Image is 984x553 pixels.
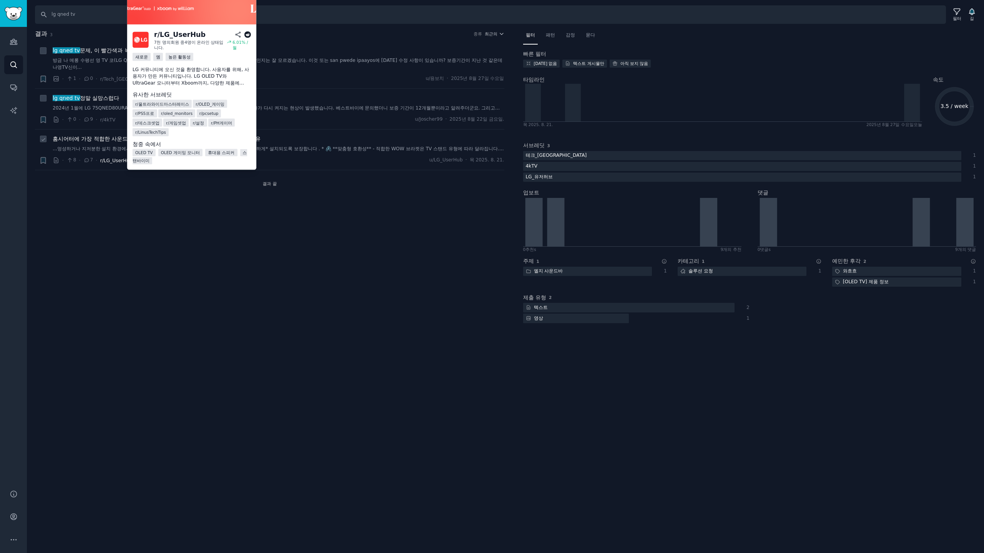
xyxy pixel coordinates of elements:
[523,142,545,148] font: 서브레딧
[154,31,160,38] font: r/
[546,32,555,38] font: 패턴
[135,150,153,155] font: OLED TV
[50,32,53,37] font: 3
[53,58,502,70] font: 방금 나 메롱 수평선 영 TV 코(LG QNED)를 보았지만 [PERSON_NAME] 이유가 바킷 나징 가니토인지는 잘 모르겠습니다. 이것 또는 san pwede ipaayo...
[205,149,237,156] a: 휴대용 스피커
[746,316,750,321] font: 1
[53,105,504,112] a: 2024년 1월에 LG 75QNED80URA를 1,399달러에 구매했습니다. 18개월 후 TV가 갑자기 꺼졌다가 다시 켜지는 현상이 발생했습니다. 베스트바이에 문의했더니 보증...
[760,247,768,252] font: 댓글
[973,268,976,274] font: 1
[156,55,160,59] font: 엠
[35,5,946,24] input: 검색 키워드
[426,76,444,81] font: u/용보치
[973,153,976,158] font: 1
[843,268,857,274] font: 와흐흐
[429,157,463,163] font: u/LG_UserHub
[211,120,214,125] font: r/
[161,111,164,116] font: r/
[133,141,161,147] font: 청중 속에서
[534,305,548,310] font: 텍스트
[523,76,545,83] font: 타임라인
[843,279,889,284] font: [OLED TV] 제품 정보
[138,120,160,125] font: 데스크셋업
[135,101,138,106] font: r/
[161,150,200,155] font: OLED 게이밍 모니터
[79,116,80,123] font: ·
[96,76,97,82] font: ·
[171,40,184,44] font: 회원 중
[133,91,172,97] font: 유사한 서브레딧
[138,101,189,106] font: 울트라와이드마스터레이스
[415,116,442,122] font: u/Joscher99
[62,76,64,82] font: ·
[525,247,534,252] font: 추천
[523,294,546,301] font: 제출 유형
[523,51,546,57] font: 빠른 필터
[158,149,203,156] a: OLED 게이밍 모니터
[196,120,204,125] font: 설정
[199,111,202,116] font: r/
[523,122,553,127] font: 목 2025. 8. 21.
[746,305,750,310] font: 2
[526,174,553,179] font: LG_유저허브
[449,116,504,122] font: 2025년 8월 22일 금요일.
[90,76,93,81] font: 0
[758,189,768,196] font: 댓글
[96,116,97,123] font: ·
[135,120,138,125] font: r/
[53,135,261,143] a: 홈시어터에 가장 적합한 사운드바는 무엇일까요? LG 사운드바가 LG TV에 적합한 이유
[5,7,22,20] img: GummySearch 로고
[547,143,550,148] font: 3
[973,174,976,179] font: 1
[534,61,557,66] font: [DATE] 없음
[135,55,148,59] font: 새로운
[135,130,138,135] font: r/
[133,32,149,48] img: LG_유저허브
[914,122,922,127] font: 오늘
[199,101,224,106] font: OLED_게이밍
[79,76,80,82] font: ·
[53,146,504,153] a: ...엉성하거나 지저분한 설치 환경에서도 WOW 브라켓은 LG 사운드바가LG qned TV아래에 *완벽하게* 설치되도록 보장합니다 . * 🖇️ **맞춤형 호환성** - 적합한...
[866,122,914,127] font: 2025년 8월 27일 수요일
[53,57,504,71] a: 방금 나 메롱 수평선 영 TV 코(LG QNED)를 보았지만 [PERSON_NAME] 이유가 바킷 나징 가니토인지는 잘 모르겠습니다. 이것 또는 san pwede ipaayo...
[233,40,248,50] font: % / 월
[678,258,699,264] font: 카테고리
[263,181,277,186] font: 결과 끝
[818,268,821,274] font: 1
[80,47,207,53] font: 문제, 이 빨간색과 녹색 선이 무엇인지 잘 모르겠어요
[537,259,539,264] font: 1
[973,163,976,169] font: 1
[138,111,155,116] font: PS5프로
[566,32,575,38] font: 감정
[53,46,206,55] a: lg qned tv문제, 이 빨간색과 녹색 선이 무엇인지 잘 모르겠어요
[451,76,504,81] font: 2025년 8월 27일 수요일
[133,149,156,156] a: OLED TV
[664,268,667,274] font: 1
[73,116,76,122] font: 0
[169,120,186,125] font: 게임셋업
[160,31,206,38] font: LG_UserHub
[523,247,526,252] font: 0
[465,157,467,163] font: ·
[485,32,497,36] font: 최근의
[702,259,705,264] font: 1
[62,157,64,163] font: ·
[35,30,47,37] font: 결과
[953,16,961,21] font: 필터
[133,66,249,99] font: LG 커뮤니티에 오신 것을 환영합니다. 사용자를 위해, 사용자가 만든 커뮤니티입니다. LG OLED TV와 UltraGear 모니터부터 Xboom까지, 다양한 제품에 [DAT...
[154,40,171,44] font: 7천 명의
[100,76,166,82] font: r/Tech_[GEOGRAPHIC_DATA]
[534,268,563,274] font: 엘지 사운드바
[485,31,504,37] button: 최근의
[620,61,648,66] font: 아직 보지 않음
[96,157,97,163] font: ·
[940,103,969,109] text: 3.5 / week
[164,111,193,116] font: oled_monitors
[526,153,587,158] font: 테크_[GEOGRAPHIC_DATA]
[53,95,80,101] font: lg qned tv
[53,47,80,53] font: lg qned tv
[62,116,64,123] font: ·
[53,105,500,111] font: 2024년 1월에 LG 75QNED80URA를 1,399달러에 구매했습니다. 18개월 후 TV가 갑자기 꺼졌다가 다시 켜지는 현상이 발생했습니다. 베스트바이에 문의했더니 보증...
[526,32,535,38] font: 필터
[933,76,944,83] font: 속도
